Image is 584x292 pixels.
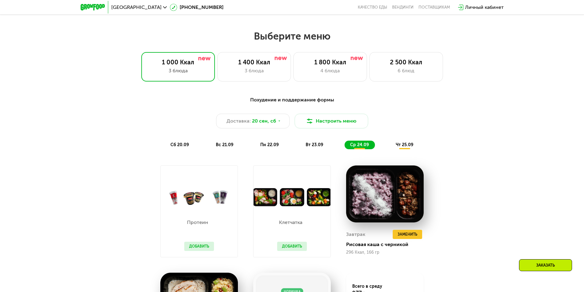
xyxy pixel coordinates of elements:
[148,67,208,74] div: 3 блюда
[227,117,251,125] span: Доставка:
[346,250,424,255] div: 296 Ккал, 166 гр
[252,117,276,125] span: 20 сен, сб
[418,5,450,10] div: поставщикам
[224,67,284,74] div: 3 блюда
[392,5,414,10] a: Вендинги
[277,242,307,251] button: Добавить
[358,5,387,10] a: Качество еды
[184,242,214,251] button: Добавить
[260,142,279,147] span: пн 22.09
[277,220,304,225] p: Клетчатка
[398,231,417,237] span: Заменить
[396,142,413,147] span: чт 25.09
[300,59,361,66] div: 1 800 Ккал
[306,142,323,147] span: вт 23.09
[376,59,437,66] div: 2 500 Ккал
[224,59,284,66] div: 1 400 Ккал
[346,241,429,248] div: Рисовая каша с черникой
[346,230,365,239] div: Завтрак
[111,96,474,104] div: Похудение и поддержание формы
[170,4,223,11] a: [PHONE_NUMBER]
[20,30,564,42] h2: Выберите меню
[295,114,368,128] button: Настроить меню
[300,67,361,74] div: 4 блюда
[111,5,162,10] span: [GEOGRAPHIC_DATA]
[184,220,211,225] p: Протеин
[170,142,189,147] span: сб 20.09
[376,67,437,74] div: 6 блюд
[216,142,233,147] span: вс 21.09
[350,142,369,147] span: ср 24.09
[465,4,504,11] div: Личный кабинет
[148,59,208,66] div: 1 000 Ккал
[393,230,422,239] button: Заменить
[519,259,572,271] div: Заказать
